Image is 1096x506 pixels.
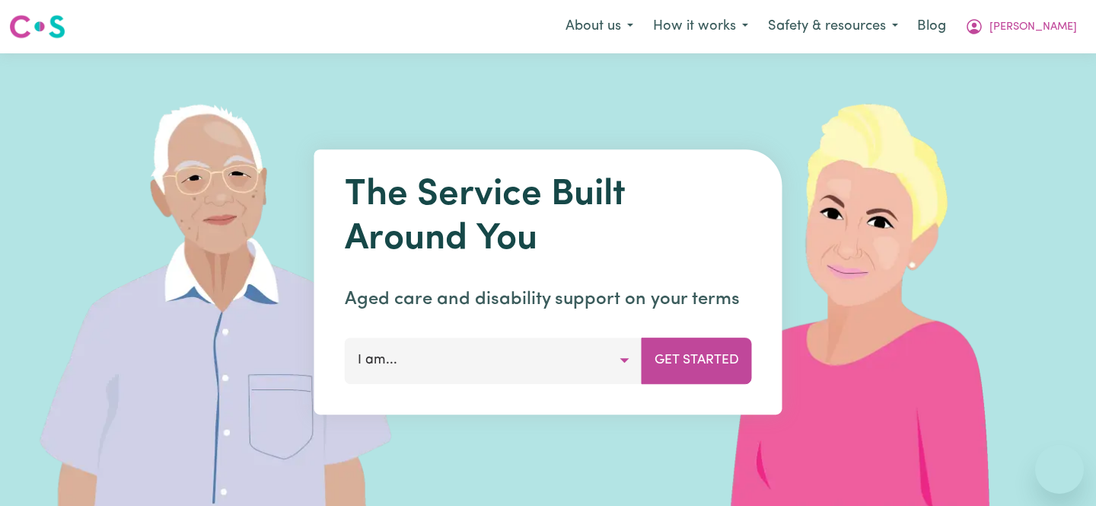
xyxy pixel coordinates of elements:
img: Careseekers logo [9,13,65,40]
span: [PERSON_NAME] [989,19,1077,36]
button: I am... [345,338,642,383]
h1: The Service Built Around You [345,174,752,261]
button: Get Started [642,338,752,383]
iframe: Button to launch messaging window [1035,445,1084,494]
button: About us [556,11,643,43]
button: Safety & resources [758,11,908,43]
button: How it works [643,11,758,43]
a: Blog [908,10,955,43]
button: My Account [955,11,1087,43]
p: Aged care and disability support on your terms [345,286,752,313]
a: Careseekers logo [9,9,65,44]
